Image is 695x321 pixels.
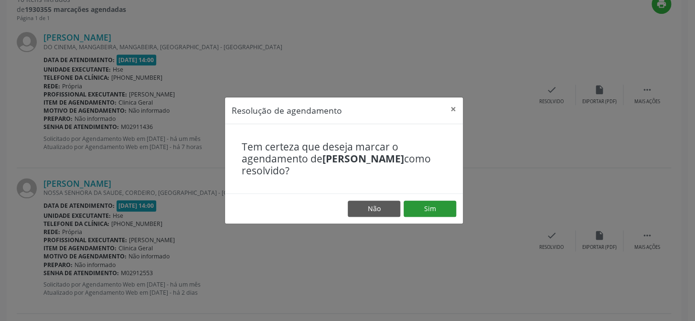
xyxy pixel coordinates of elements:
[242,141,446,177] h4: Tem certeza que deseja marcar o agendamento de como resolvido?
[348,201,400,217] button: Não
[322,152,404,165] b: [PERSON_NAME]
[404,201,456,217] button: Sim
[444,97,463,121] button: Close
[232,104,342,117] h5: Resolução de agendamento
